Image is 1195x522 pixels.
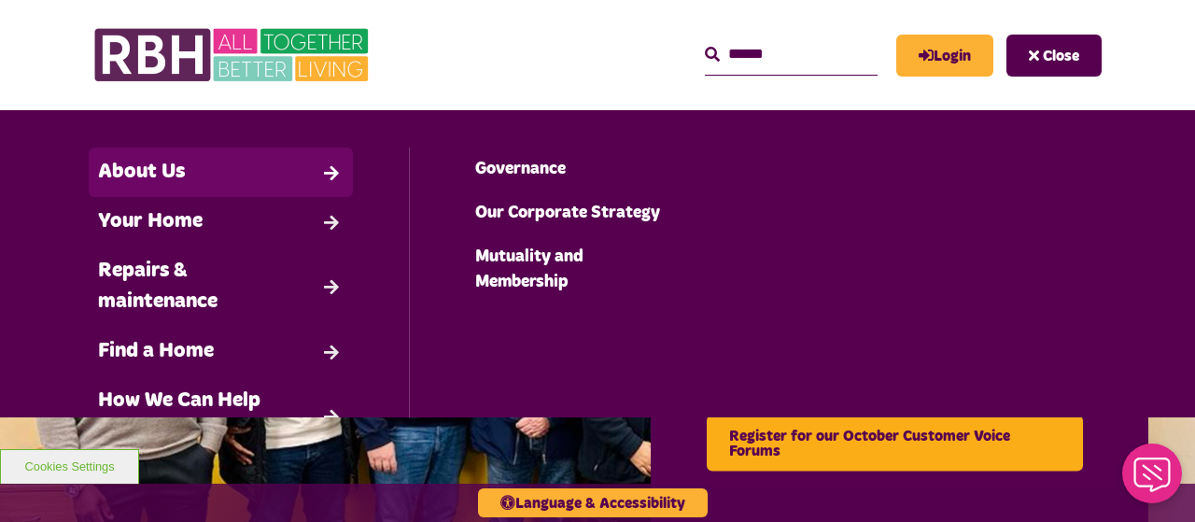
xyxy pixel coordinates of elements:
[89,197,353,247] a: Your Home
[707,416,1083,472] a: Register for our October Customer Voice Forums - open in a new tab
[466,235,729,304] a: Mutuality and Membership
[89,327,353,376] a: Find a Home
[89,247,353,327] a: Repairs & maintenance
[466,148,729,191] a: Governance
[1043,49,1079,63] span: Close
[89,148,353,197] a: About Us
[93,19,373,92] img: RBH
[89,376,353,457] a: How We Can Help You
[478,488,708,517] button: Language & Accessibility
[705,35,878,75] input: Search
[1006,35,1102,77] button: Navigation
[466,191,729,235] a: Our Corporate Strategy
[896,35,993,77] a: MyRBH
[1111,438,1195,522] iframe: Netcall Web Assistant for live chat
